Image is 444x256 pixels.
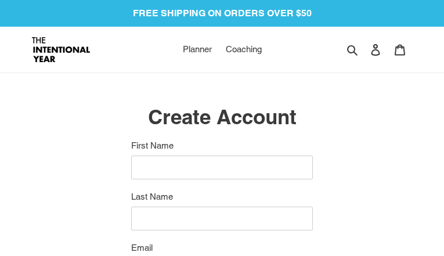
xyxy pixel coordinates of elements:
a: Planner [177,41,218,58]
h1: Create Account [131,105,313,129]
label: Email [131,241,313,255]
img: Intentional Year [32,37,90,62]
label: First Name [131,139,313,153]
a: Coaching [220,41,268,58]
span: Planner [183,44,212,55]
span: Coaching [226,44,262,55]
label: Last Name [131,190,313,204]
